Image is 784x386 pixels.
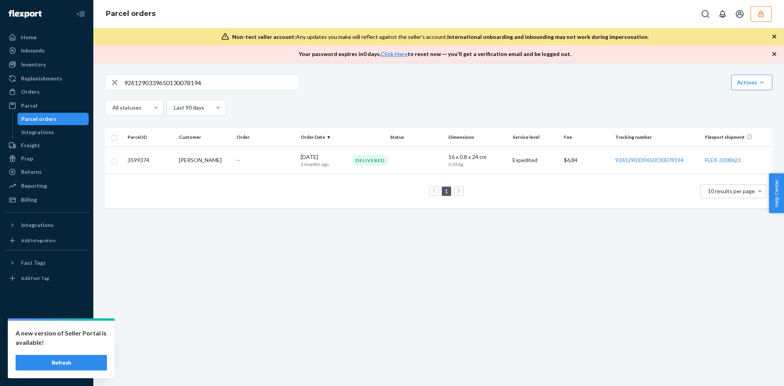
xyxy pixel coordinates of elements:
[21,115,56,123] div: Parcel orders
[705,157,741,163] a: FLEX-3308623
[21,61,46,68] div: Inventory
[21,88,40,96] div: Orders
[448,161,483,168] p: 0.58 kg
[769,173,784,213] button: Help Center
[5,257,89,269] button: Fast Tags
[5,325,89,337] a: Settings
[715,6,730,22] button: Open notifications
[702,128,773,147] th: Flexport shipment
[5,86,89,98] a: Orders
[737,79,766,86] div: Actions
[513,156,558,164] p: Expedited
[21,128,54,136] div: Integrations
[5,194,89,206] a: Billing
[21,33,37,41] div: Home
[5,100,89,112] a: Parcel
[5,31,89,44] a: Home
[299,50,571,58] p: Your password expires in 0 days . to reset now — you'll get a verification email and be logged out.
[17,113,89,125] a: Parcel orders
[21,102,37,110] div: Parcel
[732,6,747,22] button: Open account menu
[21,47,45,54] div: Inbounds
[21,168,42,176] div: Returns
[179,156,230,164] div: [PERSON_NAME]
[9,10,42,18] img: Flexport logo
[301,153,346,161] p: [DATE]
[21,275,49,281] div: Add Fast Tag
[5,364,89,377] button: Give Feedback
[17,126,89,138] a: Integrations
[5,139,89,152] a: Freight
[5,166,89,178] a: Returns
[173,104,174,112] input: Last 90 days
[301,161,346,168] p: 2 months ago
[448,153,506,161] div: 16 x 0.8 x 24 cm
[615,157,684,163] a: 9261290339650130078194
[698,6,713,22] button: Open Search Box
[21,259,46,267] div: Fast Tags
[5,152,89,165] a: Prep
[100,3,162,25] ol: breadcrumbs
[612,128,702,147] th: Tracking number
[5,44,89,57] a: Inbounds
[21,221,54,229] div: Integrations
[233,128,297,147] th: Order
[73,6,89,22] button: Close Navigation
[5,351,89,363] a: Help Center
[443,188,450,194] a: Page 1 is your current page
[21,75,62,82] div: Replenishments
[381,51,408,57] a: Click Here
[5,234,89,247] a: Add Integration
[5,58,89,71] a: Inventory
[5,180,89,192] a: Reporting
[16,355,107,370] button: Refresh
[232,33,296,40] span: Non-test seller account:
[21,141,40,149] div: Freight
[5,338,89,350] a: Talk to Support
[445,128,509,147] th: Dimensions
[564,156,609,164] p: $ 6.84
[352,155,388,166] div: Delivered
[128,156,173,164] p: 3599374
[509,128,561,147] th: Service level
[124,128,176,147] th: Parcel ID
[21,237,56,244] div: Add Integration
[447,33,649,40] span: International onboarding and inbounding may not work during impersonation.
[349,128,445,147] th: Status
[561,128,612,147] th: Fee
[21,155,33,162] div: Prep
[106,9,156,18] a: Parcel orders
[124,75,299,90] input: Search parcels
[731,75,772,90] button: Actions
[21,182,47,190] div: Reporting
[5,72,89,85] a: Replenishments
[232,33,649,41] div: Any updates you make will reflect against the seller's account.
[236,156,294,164] div: --
[5,219,89,231] button: Integrations
[21,196,37,204] div: Billing
[708,188,755,194] span: 10 results per page
[5,272,89,285] a: Add Fast Tag
[16,328,107,347] p: A new version of Seller Portal is available!
[297,128,349,147] th: Order Date
[176,128,233,147] th: Customer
